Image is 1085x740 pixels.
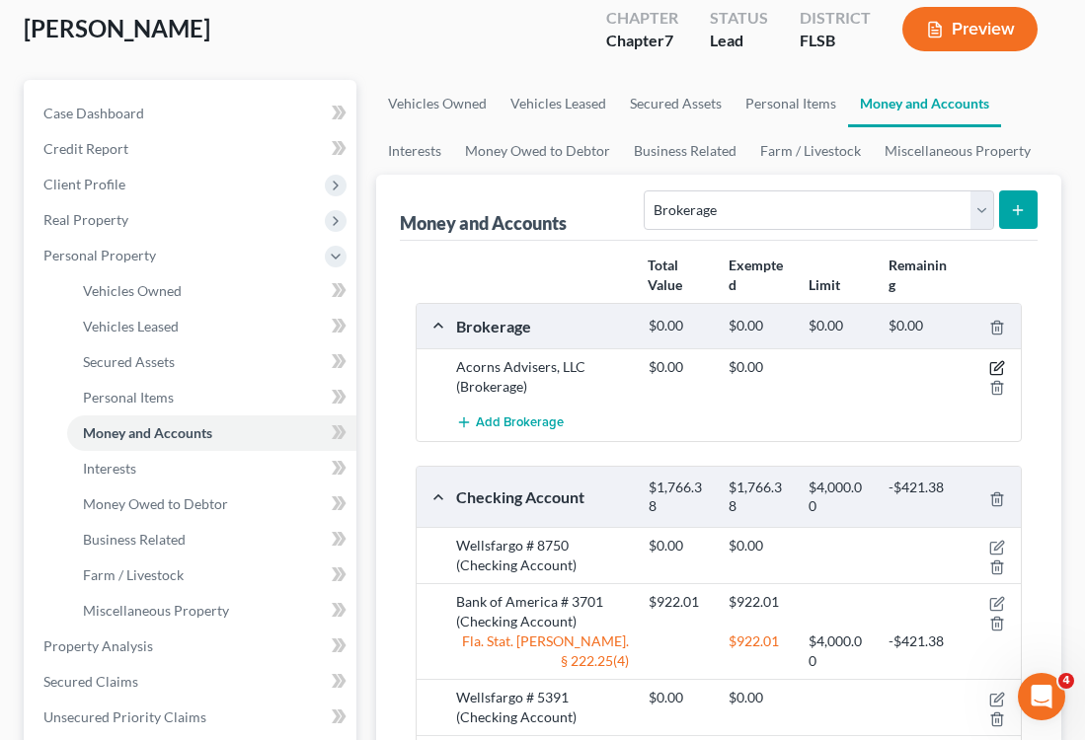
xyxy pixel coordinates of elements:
a: Vehicles Leased [499,80,618,127]
div: $0.00 [719,357,799,377]
a: Business Related [622,127,748,175]
div: $922.01 [639,592,719,612]
span: Personal Items [83,389,174,406]
span: Case Dashboard [43,105,144,121]
div: Wellsfargo # 5391 (Checking Account) [446,688,639,727]
span: Secured Assets [83,353,175,370]
div: $0.00 [639,357,719,377]
div: Lead [710,30,768,52]
span: Credit Report [43,140,128,157]
a: Secured Claims [28,664,356,700]
div: $0.00 [639,317,719,335]
a: Unsecured Priority Claims [28,700,356,735]
div: $0.00 [639,536,719,555]
div: Checking Account [446,486,639,507]
div: Chapter [606,7,678,30]
div: -$421.38 [879,631,959,671]
div: Fla. Stat. [PERSON_NAME]. § 222.25(4) [446,631,639,671]
div: $4,000.00 [799,479,879,515]
a: Miscellaneous Property [67,593,356,629]
div: Status [710,7,768,30]
span: Farm / Livestock [83,566,184,583]
div: $0.00 [719,536,799,555]
span: Money Owed to Debtor [83,495,228,512]
div: $0.00 [799,317,879,335]
button: Add Brokerage [456,405,564,441]
a: Secured Assets [618,80,734,127]
div: $1,766.38 [639,479,719,515]
iframe: Intercom live chat [1018,673,1065,720]
a: Interests [67,451,356,486]
span: Real Property [43,211,128,228]
a: Money and Accounts [848,80,1001,127]
a: Vehicles Owned [376,80,499,127]
span: Client Profile [43,176,125,192]
div: $922.01 [719,631,799,671]
span: Unsecured Priority Claims [43,708,206,725]
div: $0.00 [639,688,719,707]
span: Money and Accounts [83,424,212,441]
div: Acorns Advisers, LLC (Brokerage) [446,357,639,397]
div: $0.00 [719,317,799,335]
span: Interests [83,460,136,477]
div: $4,000.00 [799,631,879,671]
a: Interests [376,127,453,175]
a: Money Owed to Debtor [453,127,622,175]
div: $0.00 [719,688,799,707]
a: Vehicles Owned [67,273,356,309]
span: 7 [664,31,673,49]
div: $1,766.38 [719,479,799,515]
button: Preview [902,7,1038,51]
a: Property Analysis [28,629,356,664]
span: Secured Claims [43,673,138,690]
a: Secured Assets [67,344,356,380]
a: Money Owed to Debtor [67,486,356,522]
a: Credit Report [28,131,356,167]
a: Money and Accounts [67,415,356,451]
div: Wellsfargo # 8750 (Checking Account) [446,536,639,575]
strong: Limit [809,276,840,293]
div: Bank of America # 3701 (Checking Account) [446,592,639,631]
div: District [800,7,871,30]
div: Money and Accounts [400,211,567,235]
span: Vehicles Owned [83,282,182,299]
a: Business Related [67,522,356,557]
span: Add Brokerage [476,415,564,431]
a: Personal Items [67,380,356,415]
div: -$421.38 [879,479,959,515]
span: Vehicles Leased [83,318,179,334]
strong: Exempted [729,257,783,293]
div: Chapter [606,30,678,52]
a: Farm / Livestock [748,127,873,175]
span: Business Related [83,531,186,548]
span: Property Analysis [43,637,153,654]
a: Case Dashboard [28,96,356,131]
span: Personal Property [43,247,156,263]
span: Miscellaneous Property [83,602,229,619]
strong: Total Value [648,257,682,293]
a: Vehicles Leased [67,309,356,344]
a: Personal Items [734,80,848,127]
div: FLSB [800,30,871,52]
a: Miscellaneous Property [873,127,1043,175]
a: Farm / Livestock [67,557,356,593]
span: 4 [1058,673,1074,689]
strong: Remaining [889,257,947,293]
div: Brokerage [446,316,639,336]
div: $0.00 [879,317,959,335]
div: $922.01 [719,592,799,612]
span: [PERSON_NAME] [24,14,210,42]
